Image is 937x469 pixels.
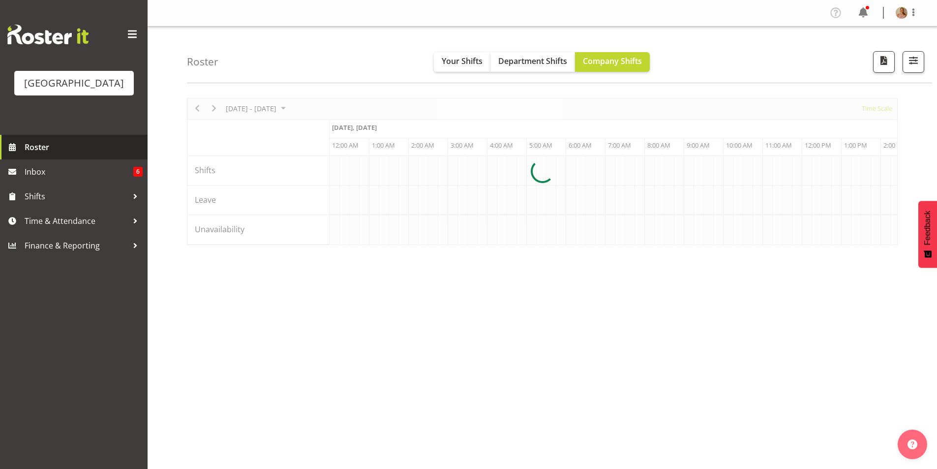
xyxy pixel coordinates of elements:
[187,56,218,67] h4: Roster
[442,56,483,66] span: Your Shifts
[25,214,128,228] span: Time & Attendance
[25,140,143,155] span: Roster
[25,238,128,253] span: Finance & Reporting
[873,51,895,73] button: Download a PDF of the roster according to the set date range.
[583,56,642,66] span: Company Shifts
[498,56,567,66] span: Department Shifts
[25,164,133,179] span: Inbox
[24,76,124,91] div: [GEOGRAPHIC_DATA]
[25,189,128,204] span: Shifts
[907,439,917,449] img: help-xxl-2.png
[903,51,924,73] button: Filter Shifts
[7,25,89,44] img: Rosterit website logo
[490,52,575,72] button: Department Shifts
[133,167,143,177] span: 6
[434,52,490,72] button: Your Shifts
[923,211,932,245] span: Feedback
[575,52,650,72] button: Company Shifts
[918,201,937,268] button: Feedback - Show survey
[896,7,907,19] img: robin-hendriksb495c7a755c18146707cbd5c66f5c346.png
